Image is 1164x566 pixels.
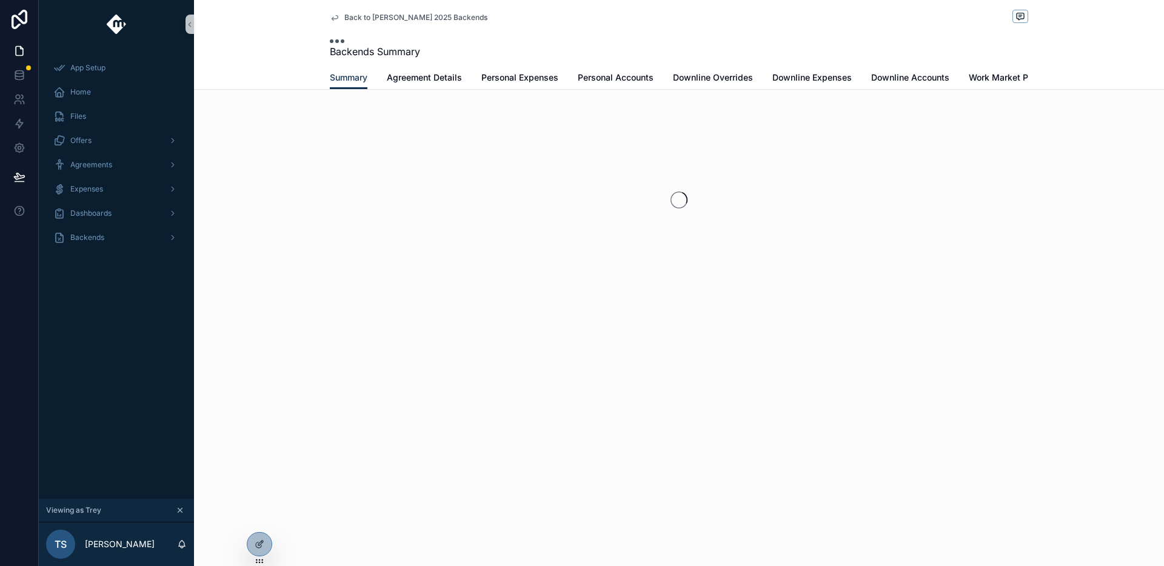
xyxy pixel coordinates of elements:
[330,44,420,59] span: Backends Summary
[387,72,462,84] span: Agreement Details
[46,178,187,200] a: Expenses
[387,67,462,91] a: Agreement Details
[330,67,367,90] a: Summary
[46,154,187,176] a: Agreements
[772,72,852,84] span: Downline Expenses
[871,67,949,91] a: Downline Accounts
[70,233,104,242] span: Backends
[578,72,654,84] span: Personal Accounts
[772,67,852,91] a: Downline Expenses
[70,87,91,97] span: Home
[46,105,187,127] a: Files
[46,57,187,79] a: App Setup
[46,202,187,224] a: Dashboards
[481,67,558,91] a: Personal Expenses
[344,13,487,22] span: Back to [PERSON_NAME] 2025 Backends
[70,160,112,170] span: Agreements
[578,67,654,91] a: Personal Accounts
[46,130,187,151] a: Offers
[46,505,101,515] span: Viewing as Trey
[969,72,1063,84] span: Work Market Payments
[39,48,194,264] div: scrollable content
[46,81,187,103] a: Home
[871,72,949,84] span: Downline Accounts
[673,67,753,91] a: Downline Overrides
[85,538,155,550] p: [PERSON_NAME]
[330,13,487,22] a: Back to [PERSON_NAME] 2025 Backends
[70,208,112,218] span: Dashboards
[70,63,105,73] span: App Setup
[673,72,753,84] span: Downline Overrides
[55,537,67,551] span: TS
[107,15,127,34] img: App logo
[481,72,558,84] span: Personal Expenses
[46,227,187,248] a: Backends
[70,112,86,121] span: Files
[969,67,1063,91] a: Work Market Payments
[70,136,92,145] span: Offers
[330,72,367,84] span: Summary
[70,184,103,194] span: Expenses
